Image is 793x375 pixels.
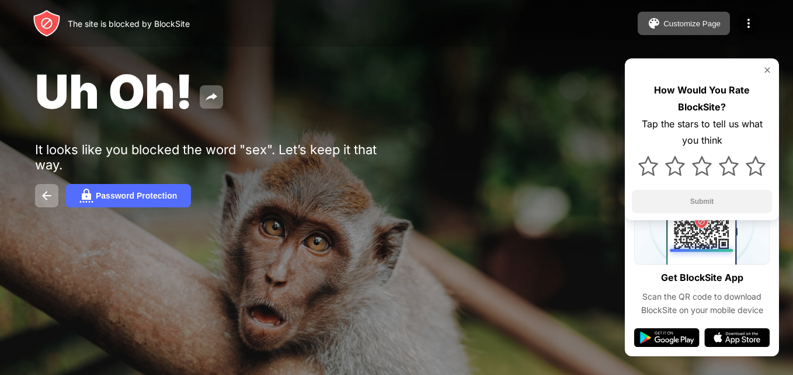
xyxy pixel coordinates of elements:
img: rate-us-close.svg [763,65,772,75]
img: star.svg [746,156,766,176]
div: The site is blocked by BlockSite [68,19,190,29]
img: app-store.svg [704,328,770,347]
img: menu-icon.svg [742,16,756,30]
img: back.svg [40,189,54,203]
img: star.svg [719,156,739,176]
div: Customize Page [663,19,721,28]
img: share.svg [204,90,218,104]
img: password.svg [79,189,93,203]
div: How Would You Rate BlockSite? [632,82,772,116]
button: Submit [632,190,772,213]
img: google-play.svg [634,328,700,347]
img: star.svg [665,156,685,176]
img: star.svg [638,156,658,176]
div: Tap the stars to tell us what you think [632,116,772,150]
img: star.svg [692,156,712,176]
div: Scan the QR code to download BlockSite on your mobile device [634,290,770,317]
img: pallet.svg [647,16,661,30]
div: Get BlockSite App [661,269,743,286]
span: Uh Oh! [35,63,193,120]
div: It looks like you blocked the word "sex". Let’s keep it that way. [35,142,396,172]
button: Customize Page [638,12,730,35]
div: Password Protection [96,191,177,200]
img: header-logo.svg [33,9,61,37]
button: Password Protection [65,184,191,207]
